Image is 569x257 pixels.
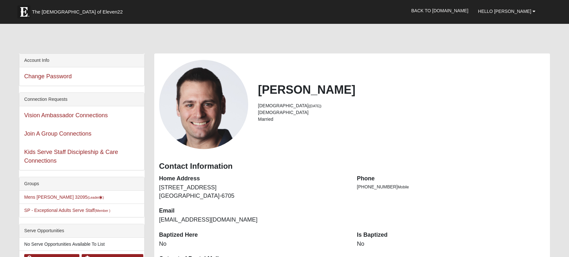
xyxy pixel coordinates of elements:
li: [PHONE_NUMBER] [357,184,545,190]
li: No Serve Opportunities Available To List [19,238,144,251]
div: Account Info [19,54,144,67]
a: Kids Serve Staff Discipleship & Care Connections [24,149,118,164]
a: Hello [PERSON_NAME] [473,3,540,19]
dd: [EMAIL_ADDRESS][DOMAIN_NAME] [159,216,347,224]
a: Join A Group Connections [24,130,91,137]
h3: Contact Information [159,162,545,171]
a: The [DEMOGRAPHIC_DATA] of Eleven22 [14,2,143,18]
dt: Email [159,207,347,215]
div: Groups [19,177,144,191]
a: Vision Ambassador Connections [24,112,108,119]
li: [DEMOGRAPHIC_DATA] [258,102,545,109]
small: ([DATE]) [309,104,321,108]
dt: Is Baptized [357,231,545,239]
dt: Home Address [159,175,347,183]
dt: Baptized Here [159,231,347,239]
span: Hello [PERSON_NAME] [478,9,531,14]
li: [DEMOGRAPHIC_DATA] [258,109,545,116]
a: Change Password [24,73,72,80]
span: Mobile [398,185,409,189]
div: Connection Requests [19,93,144,106]
a: SP - Exceptional Adults Serve Staff(Member ) [24,208,110,213]
img: Eleven22 logo [17,5,30,18]
a: Mens [PERSON_NAME] 32095(Leader) [24,195,104,200]
h2: [PERSON_NAME] [258,83,545,97]
span: The [DEMOGRAPHIC_DATA] of Eleven22 [32,9,123,15]
dt: Phone [357,175,545,183]
small: (Leader ) [87,195,104,199]
a: Back to [DOMAIN_NAME] [406,3,473,19]
small: (Member ) [95,209,110,213]
a: View Fullsize Photo [159,60,249,149]
dd: [STREET_ADDRESS] [GEOGRAPHIC_DATA]-6705 [159,184,347,200]
dd: No [159,240,347,248]
li: Married [258,116,545,123]
dd: No [357,240,545,248]
div: Serve Opportunities [19,224,144,238]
